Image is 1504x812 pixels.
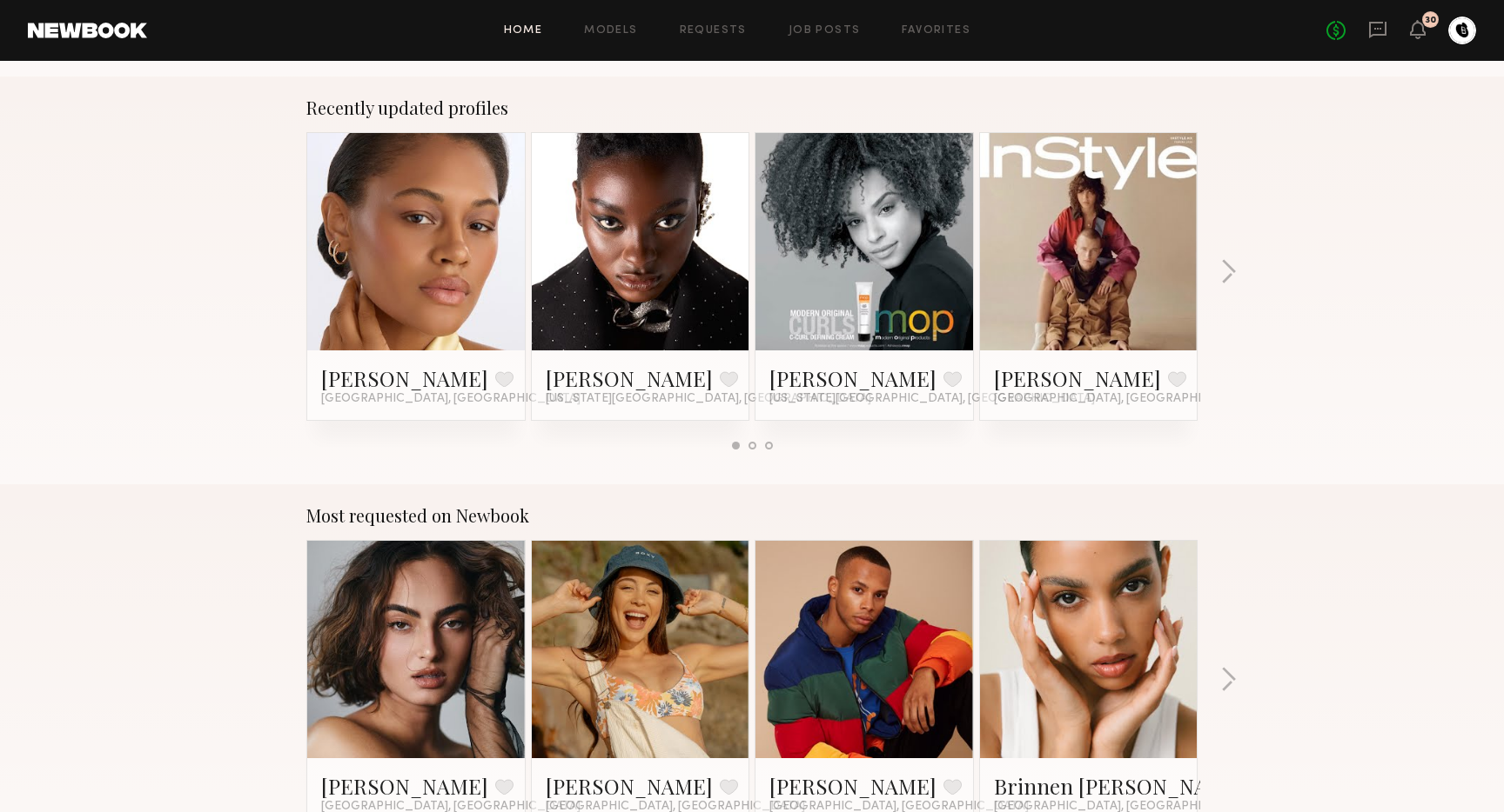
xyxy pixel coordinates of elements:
a: [PERSON_NAME] [546,772,713,800]
a: Favorites [902,25,970,37]
a: [PERSON_NAME] [321,364,488,392]
a: Models [584,25,637,37]
a: Home [504,25,543,37]
a: Job Posts [789,25,861,37]
a: [PERSON_NAME] [769,364,937,392]
span: [GEOGRAPHIC_DATA], [GEOGRAPHIC_DATA] [994,392,1253,406]
a: [PERSON_NAME] [994,364,1161,392]
div: Most requested on Newbook [306,505,1198,526]
a: [PERSON_NAME] [769,772,937,800]
a: [PERSON_NAME] [546,364,713,392]
div: 30 [1425,16,1436,25]
span: [US_STATE][GEOGRAPHIC_DATA], [GEOGRAPHIC_DATA] [546,392,871,406]
a: Requests [680,25,747,37]
span: [US_STATE][GEOGRAPHIC_DATA], [GEOGRAPHIC_DATA] [769,392,1095,406]
a: Brinnen [PERSON_NAME] [994,772,1245,800]
a: [PERSON_NAME] [321,772,488,800]
div: Recently updated profiles [306,97,1198,118]
span: [GEOGRAPHIC_DATA], [GEOGRAPHIC_DATA] [321,392,581,406]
